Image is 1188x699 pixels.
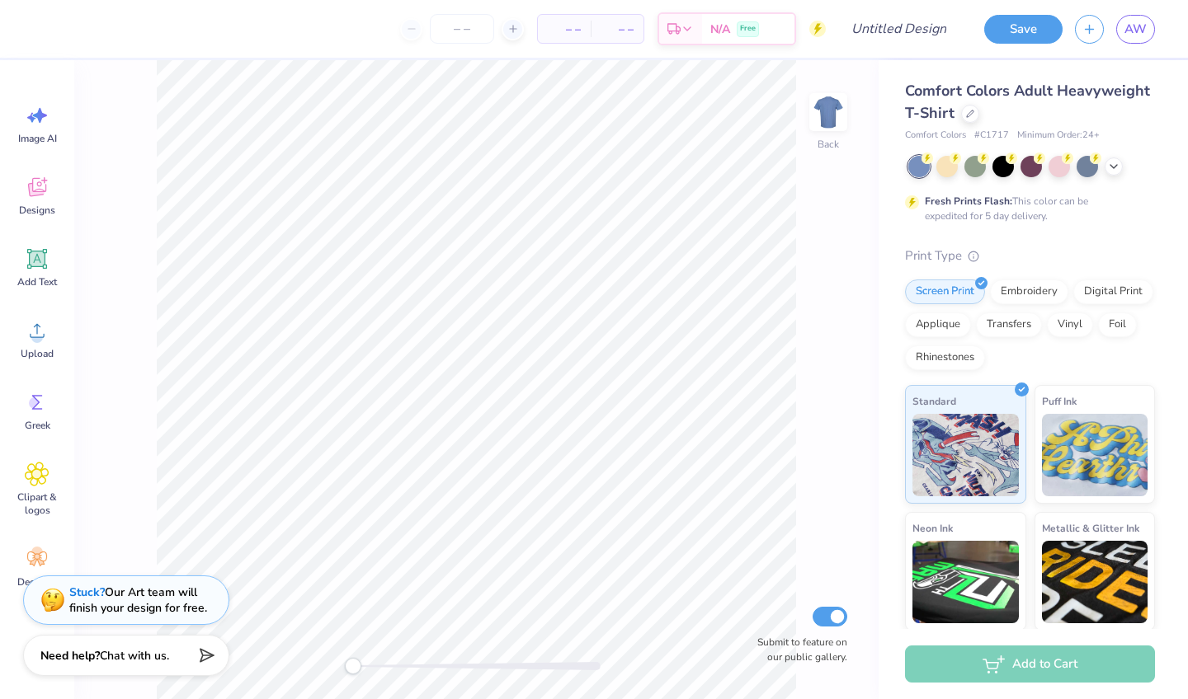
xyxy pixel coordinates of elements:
img: Back [812,96,845,129]
span: Add Text [17,275,57,289]
span: Chat with us. [100,648,169,664]
div: Rhinestones [905,345,985,370]
div: Accessibility label [345,658,361,674]
div: Print Type [905,246,1155,265]
strong: Stuck? [69,584,105,600]
div: Digital Print [1073,279,1153,304]
button: Save [984,15,1063,44]
span: Minimum Order: 24 + [1017,129,1100,143]
span: Clipart & logos [10,490,64,517]
span: – – [601,21,634,38]
span: Designs [19,204,55,217]
div: Vinyl [1047,312,1093,337]
input: – – [430,14,494,44]
span: Comfort Colors Adult Heavyweight T-Shirt [905,81,1150,123]
span: N/A [710,21,730,38]
span: Decorate [17,575,57,589]
input: Untitled Design [838,12,959,45]
div: Embroidery [990,279,1068,304]
span: Upload [21,347,54,360]
span: Neon Ink [912,519,953,537]
span: Comfort Colors [905,129,966,143]
img: Metallic & Glitter Ink [1042,541,1148,623]
strong: Need help? [40,648,100,664]
img: Standard [912,414,1019,496]
div: Screen Print [905,279,985,304]
a: AW [1116,15,1155,44]
span: AW [1124,20,1147,39]
img: Neon Ink [912,541,1019,623]
img: Puff Ink [1042,414,1148,496]
span: # C1717 [974,129,1009,143]
span: Image AI [18,132,57,145]
div: Applique [905,312,971,337]
span: Standard [912,392,956,410]
strong: Fresh Prints Flash: [925,195,1012,208]
span: Metallic & Glitter Ink [1042,519,1139,537]
div: Foil [1098,312,1137,337]
div: Our Art team will finish your design for free. [69,584,207,616]
div: Transfers [976,312,1042,337]
span: Greek [25,419,50,432]
span: Free [740,23,756,35]
span: – – [548,21,581,38]
span: Puff Ink [1042,392,1077,410]
label: Submit to feature on our public gallery. [748,635,847,664]
div: This color can be expedited for 5 day delivery. [925,194,1128,223]
div: Back [818,137,839,152]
